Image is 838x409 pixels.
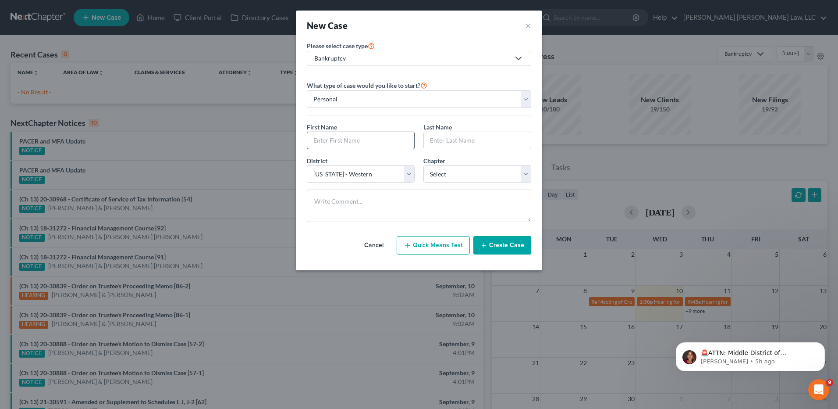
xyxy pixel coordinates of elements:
[314,54,510,63] div: Bankruptcy
[307,123,337,131] span: First Name
[355,237,393,254] button: Cancel
[307,132,414,149] input: Enter First Name
[397,236,470,255] button: Quick Means Test
[473,236,531,255] button: Create Case
[307,42,368,50] span: Please select case type
[307,20,348,31] strong: New Case
[808,379,829,400] iframe: Intercom live chat
[423,123,452,131] span: Last Name
[826,379,833,386] span: 9
[423,157,445,165] span: Chapter
[424,132,531,149] input: Enter Last Name
[307,80,427,90] label: What type of case would you like to start?
[663,324,838,385] iframe: Intercom notifications message
[307,157,327,165] span: District
[525,19,531,32] button: ×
